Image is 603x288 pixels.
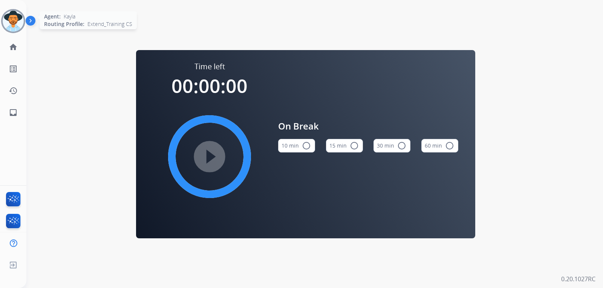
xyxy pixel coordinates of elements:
span: 00:00:00 [171,73,248,99]
mat-icon: radio_button_unchecked [397,141,406,150]
button: 60 min [421,139,458,152]
mat-icon: history [9,86,18,95]
p: 0.20.1027RC [561,274,595,283]
mat-icon: radio_button_unchecked [350,141,359,150]
mat-icon: home [9,43,18,52]
span: Extend_Training CS [87,20,132,28]
mat-icon: list_alt [9,64,18,73]
button: 30 min [373,139,410,152]
button: 15 min [326,139,363,152]
span: Time left [194,61,225,72]
span: On Break [278,119,458,133]
span: Agent: [44,13,61,20]
span: Routing Profile: [44,20,84,28]
span: Kayla [64,13,75,20]
button: 10 min [278,139,315,152]
mat-icon: inbox [9,108,18,117]
img: avatar [3,11,24,32]
mat-icon: radio_button_unchecked [445,141,454,150]
mat-icon: radio_button_unchecked [302,141,311,150]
